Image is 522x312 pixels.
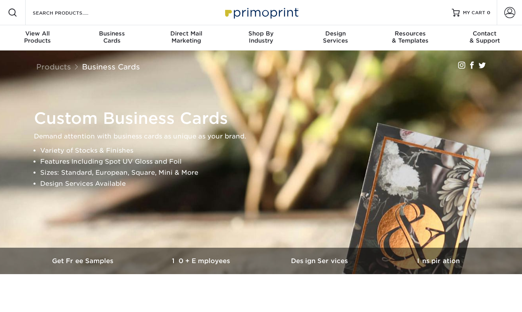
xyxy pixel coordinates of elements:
[261,257,379,265] h3: Design Services
[40,178,495,189] li: Design Services Available
[379,248,498,274] a: Inspiration
[40,167,495,178] li: Sizes: Standard, European, Square, Mini & More
[143,257,261,265] h3: 10+ Employees
[463,9,485,16] span: MY CART
[75,25,149,50] a: BusinessCards
[298,30,373,37] span: Design
[224,25,298,50] a: Shop ByIndustry
[373,25,447,50] a: Resources& Templates
[75,30,149,44] div: Cards
[224,30,298,44] div: Industry
[32,8,109,17] input: SEARCH PRODUCTS.....
[149,25,224,50] a: Direct MailMarketing
[487,10,490,15] span: 0
[75,30,149,37] span: Business
[298,30,373,44] div: Services
[82,62,140,71] a: Business Cards
[36,62,71,71] a: Products
[40,145,495,156] li: Variety of Stocks & Finishes
[373,30,447,37] span: Resources
[447,30,522,44] div: & Support
[24,257,143,265] h3: Get Free Samples
[224,30,298,37] span: Shop By
[34,109,495,128] h1: Custom Business Cards
[298,25,373,50] a: DesignServices
[40,156,495,167] li: Features Including Spot UV Gloss and Foil
[24,248,143,274] a: Get Free Samples
[447,25,522,50] a: Contact& Support
[373,30,447,44] div: & Templates
[149,30,224,44] div: Marketing
[143,248,261,274] a: 10+ Employees
[379,257,498,265] h3: Inspiration
[261,248,379,274] a: Design Services
[34,131,495,142] p: Demand attention with business cards as unique as your brand.
[447,30,522,37] span: Contact
[222,4,300,21] img: Primoprint
[149,30,224,37] span: Direct Mail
